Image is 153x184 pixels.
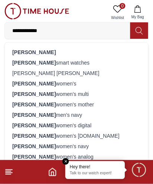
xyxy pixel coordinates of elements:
[70,164,121,170] div: Hey there!
[12,133,56,139] strong: [PERSON_NAME]
[108,3,127,22] a: 0Wishlist
[131,162,147,178] div: Chat Widget
[12,112,56,118] strong: [PERSON_NAME]
[12,91,56,97] strong: [PERSON_NAME]
[9,152,144,162] div: women's analog
[12,102,56,107] strong: [PERSON_NAME]
[63,158,69,165] em: Close tooltip
[108,15,127,21] span: Wishlist
[9,57,144,68] div: smart watches
[9,131,144,141] div: women's [DOMAIN_NAME]
[128,14,147,20] span: My Bag
[12,81,56,87] strong: [PERSON_NAME]
[9,89,144,99] div: women's multi
[9,68,144,78] div: [PERSON_NAME] [PERSON_NAME]
[12,49,56,55] strong: [PERSON_NAME]
[119,3,125,9] span: 0
[12,122,56,128] strong: [PERSON_NAME]
[9,110,144,120] div: men's navy
[9,78,144,89] div: women's
[48,168,57,177] a: Home
[4,3,69,19] img: ...
[12,154,56,160] strong: [PERSON_NAME]
[70,171,121,176] p: Talk to our watch expert!
[9,141,144,152] div: women's navy
[9,99,144,110] div: women's mother
[12,60,56,66] strong: [PERSON_NAME]
[127,3,149,22] button: My Bag
[9,120,144,131] div: women's digital
[12,143,56,149] strong: [PERSON_NAME]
